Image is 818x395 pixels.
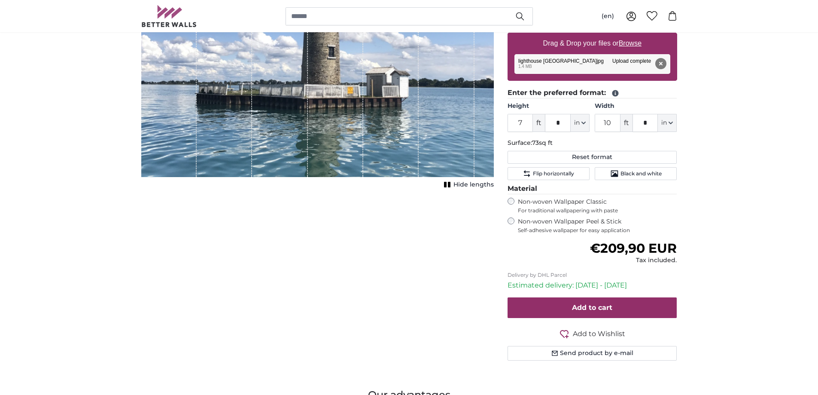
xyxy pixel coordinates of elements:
label: Non-woven Wallpaper Classic [518,198,677,214]
button: Black and white [595,167,677,180]
div: Tax included. [590,256,677,265]
span: ft [620,114,633,132]
span: Black and white [620,170,662,177]
legend: Material [508,184,677,194]
button: Reset format [508,151,677,164]
span: €209,90 EUR [590,240,677,256]
button: Add to cart [508,297,677,318]
u: Browse [619,40,642,47]
p: Estimated delivery: [DATE] - [DATE] [508,280,677,291]
p: Surface: [508,139,677,147]
button: in [658,114,677,132]
span: Add to cart [572,303,612,312]
button: Send product by e-mail [508,346,677,361]
span: Self-adhesive wallpaper for easy application [518,227,677,234]
span: For traditional wallpapering with paste [518,207,677,214]
button: (en) [595,9,621,24]
span: ft [533,114,545,132]
span: Hide lengths [453,181,494,189]
label: Width [595,102,677,110]
img: Betterwalls [141,5,197,27]
button: in [571,114,590,132]
label: Non-woven Wallpaper Peel & Stick [518,217,677,234]
button: Flip horizontally [508,167,590,180]
span: Flip horizontally [533,170,574,177]
span: in [574,119,580,127]
button: Add to Wishlist [508,328,677,339]
button: Hide lengths [441,179,494,191]
span: in [661,119,667,127]
p: Delivery by DHL Parcel [508,272,677,279]
span: Add to Wishlist [573,329,625,339]
label: Drag & Drop your files or [539,35,645,52]
span: 73sq ft [532,139,553,147]
label: Height [508,102,590,110]
legend: Enter the preferred format: [508,88,677,98]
